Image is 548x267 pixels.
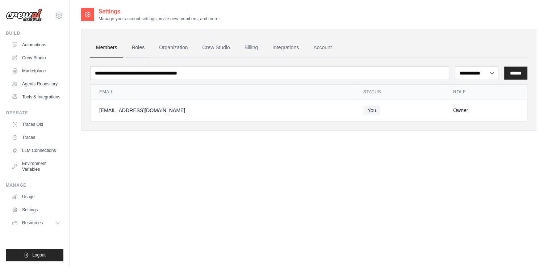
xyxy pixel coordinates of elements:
div: Operate [6,110,63,116]
div: Owner [453,107,518,114]
a: Marketplace [9,65,63,77]
button: Resources [9,217,63,229]
span: You [363,105,381,115]
a: Crew Studio [197,38,236,58]
a: Usage [9,191,63,203]
a: Tools & Integrations [9,91,63,103]
a: LLM Connections [9,145,63,156]
a: Environment Variables [9,158,63,175]
span: Logout [32,252,46,258]
a: Agents Repository [9,78,63,90]
h2: Settings [99,7,219,16]
p: Manage your account settings, invite new members, and more. [99,16,219,22]
img: Logo [6,8,42,22]
th: Role [444,85,527,99]
a: Members [90,38,123,58]
span: Resources [22,220,43,226]
a: Roles [126,38,150,58]
a: Traces [9,132,63,143]
a: Billing [239,38,264,58]
div: Manage [6,182,63,188]
a: Settings [9,204,63,216]
a: Organization [153,38,193,58]
a: Traces Old [9,119,63,130]
div: Build [6,30,63,36]
a: Integrations [267,38,305,58]
div: [EMAIL_ADDRESS][DOMAIN_NAME] [99,107,346,114]
a: Automations [9,39,63,51]
a: Crew Studio [9,52,63,64]
th: Email [91,85,355,99]
a: Account [308,38,338,58]
button: Logout [6,249,63,261]
th: Status [355,85,444,99]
